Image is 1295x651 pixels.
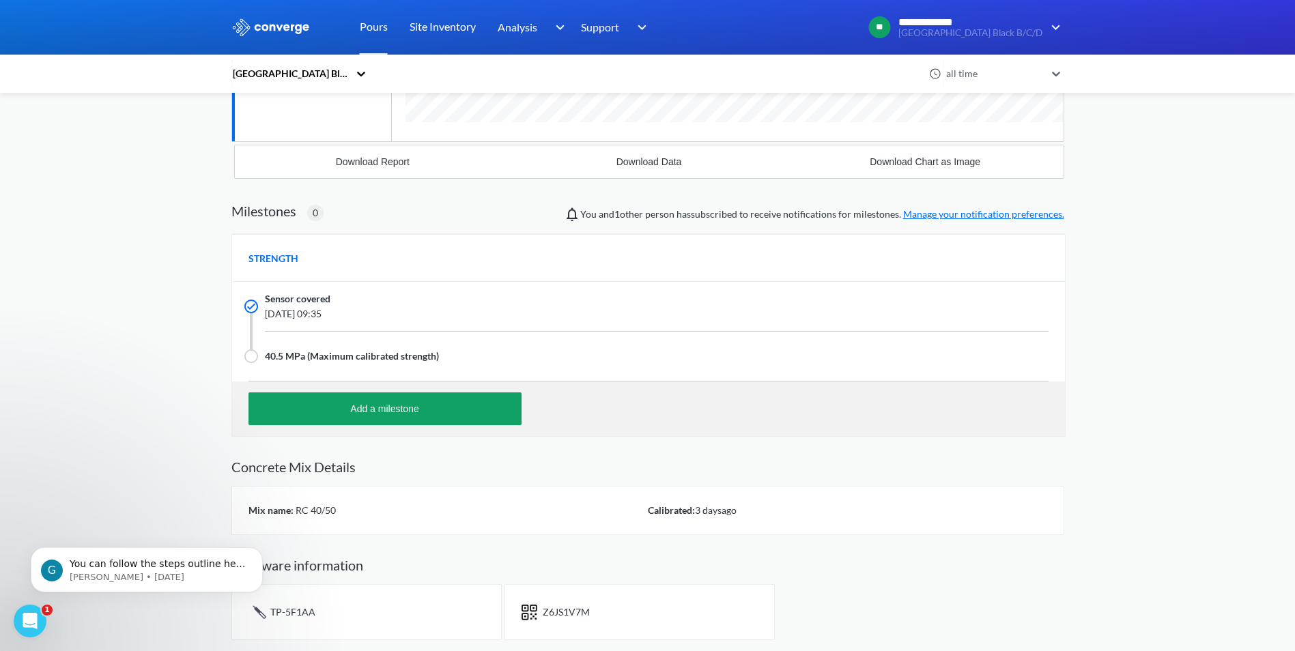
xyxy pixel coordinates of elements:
span: Support [581,18,619,35]
span: STRENGTH [248,251,298,266]
span: Analysis [498,18,537,35]
img: icon-short-text.svg [522,604,537,620]
button: Add a milestone [248,392,522,425]
span: [GEOGRAPHIC_DATA] Black B/C/D [898,28,1042,38]
iframe: Intercom live chat [14,605,46,637]
span: Matthew G Gilliver [614,208,643,220]
span: Calibrated: [648,504,695,516]
p: Message from Greg, sent 1w ago [59,53,236,65]
span: TP-5F1AA [270,606,315,618]
div: [GEOGRAPHIC_DATA] Black B/C/D [231,66,349,81]
span: 1 [42,605,53,616]
img: downArrow.svg [546,19,568,35]
img: logo_ewhite.svg [231,18,311,36]
span: Sensor covered [265,291,330,306]
h2: Concrete Mix Details [231,459,1064,475]
span: 0 [313,205,318,220]
iframe: Intercom notifications message [10,519,283,614]
img: downArrow.svg [1042,19,1064,35]
span: RC 40/50 [294,504,336,516]
div: Download Data [616,156,682,167]
a: Manage your notification preferences. [903,208,1064,220]
h2: Milestones [231,203,296,219]
button: Download Chart as Image [787,145,1064,178]
span: 40.5 MPa (Maximum calibrated strength) [265,349,439,364]
button: Download Report [235,145,511,178]
span: [DATE] 09:35 [265,306,883,321]
div: Download Chart as Image [870,156,980,167]
div: Download Report [336,156,410,167]
span: Mix name: [248,504,294,516]
img: icon-clock.svg [929,68,941,80]
img: notifications-icon.svg [564,206,580,222]
span: Z6JS1V7M [543,606,590,618]
div: all time [943,66,1045,81]
img: downArrow.svg [629,19,651,35]
button: Download Data [511,145,787,178]
span: 3 days ago [695,504,737,516]
span: You can follow the steps outline here for the web platform [URL][DOMAIN_NAME] Other wise on the m... [59,40,236,118]
span: You and person has subscribed to receive notifications for milestones. [580,207,1064,222]
h2: Hardware information [231,557,1064,573]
